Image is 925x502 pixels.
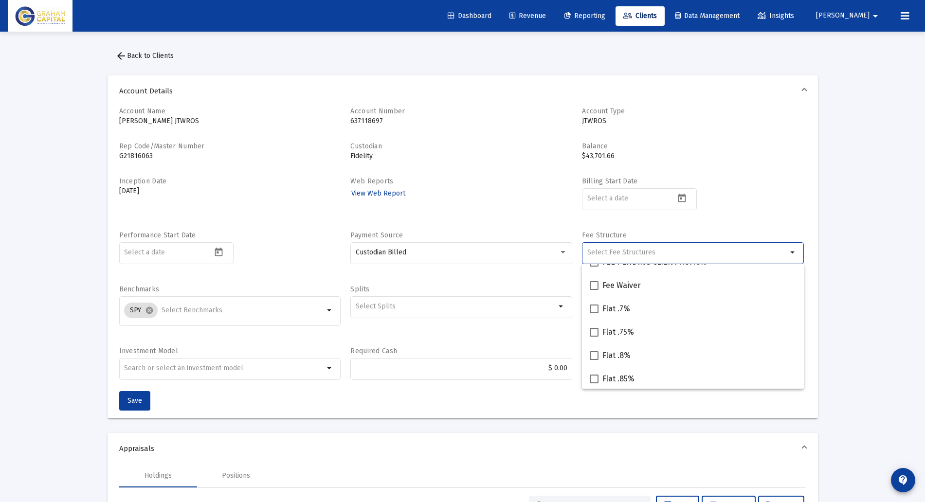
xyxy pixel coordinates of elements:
[324,305,336,316] mat-icon: arrow_drop_down
[667,6,747,26] a: Data Management
[350,142,382,150] label: Custodian
[356,248,406,256] span: Custodian Billed
[119,116,341,126] p: [PERSON_NAME] JTWROS
[350,186,406,200] a: View Web Report
[587,195,675,202] input: Select a date
[787,247,799,258] mat-icon: arrow_drop_down
[502,6,554,26] a: Revenue
[108,433,818,464] mat-expansion-panel-header: Appraisals
[675,191,689,205] button: Open calendar
[145,471,172,481] div: Holdings
[119,231,196,239] label: Performance Start Date
[350,107,405,115] label: Account Number
[356,303,556,310] input: Select Splits
[145,306,154,315] mat-icon: cancel
[350,231,403,239] label: Payment Source
[119,107,165,115] label: Account Name
[356,301,556,312] mat-chip-list: Selection
[350,347,397,355] label: Required Cash
[582,107,625,115] label: Account Type
[582,231,627,239] label: Fee Structure
[115,50,127,62] mat-icon: arrow_back
[351,189,405,197] span: View Web Report
[750,6,802,26] a: Insights
[587,249,787,256] input: Select Fee Structures
[108,46,181,66] button: Back to Clients
[350,177,393,185] label: Web Reports
[115,52,174,60] span: Back to Clients
[119,347,178,355] label: Investment Model
[124,303,158,318] mat-chip: SPY
[602,350,631,361] span: Flat .8%
[119,142,205,150] label: Rep Code/Master Number
[162,306,324,314] input: Select Benchmarks
[124,249,212,256] input: Select a date
[119,86,802,96] span: Account Details
[440,6,499,26] a: Dashboard
[119,285,160,293] label: Benchmarks
[350,285,369,293] label: Splits
[582,142,608,150] label: Balance
[804,6,893,25] button: [PERSON_NAME]
[582,151,804,161] p: $43,701.66
[119,151,341,161] p: G21816063
[758,12,794,20] span: Insights
[564,12,605,20] span: Reporting
[582,177,637,185] label: Billing Start Date
[108,75,818,107] mat-expansion-panel-header: Account Details
[602,373,635,385] span: Flat .85%
[222,471,250,481] div: Positions
[675,12,740,20] span: Data Management
[509,12,546,20] span: Revenue
[356,364,567,372] input: $2000.00
[212,245,226,259] button: Open calendar
[119,391,150,411] button: Save
[623,12,657,20] span: Clients
[124,364,324,372] input: undefined
[582,116,804,126] p: JTWROS
[602,303,630,315] span: Flat .7%
[350,116,572,126] p: 637118697
[897,474,909,486] mat-icon: contact_support
[324,362,336,374] mat-icon: arrow_drop_down
[127,396,142,405] span: Save
[870,6,881,26] mat-icon: arrow_drop_down
[108,107,818,418] div: Account Details
[15,6,65,26] img: Dashboard
[587,247,787,258] mat-chip-list: Selection
[124,301,324,320] mat-chip-list: Selection
[556,6,613,26] a: Reporting
[602,280,641,291] span: Fee Waiver
[448,12,491,20] span: Dashboard
[556,301,567,312] mat-icon: arrow_drop_down
[602,326,634,338] span: Flat .75%
[119,444,802,453] span: Appraisals
[119,177,167,185] label: Inception Date
[616,6,665,26] a: Clients
[816,12,870,20] span: [PERSON_NAME]
[119,186,341,196] p: [DATE]
[350,151,572,161] p: Fidelity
